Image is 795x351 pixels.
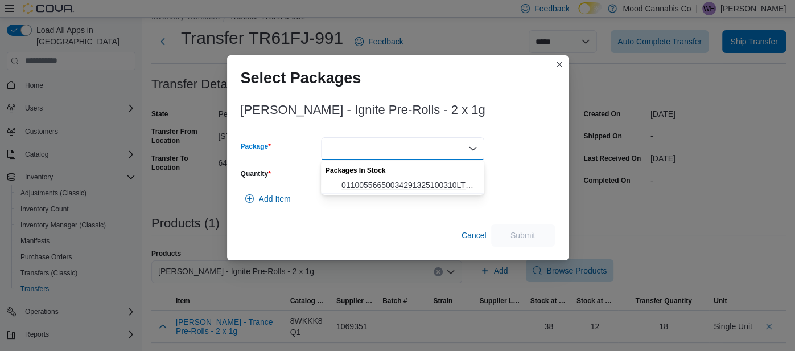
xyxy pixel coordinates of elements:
button: Submit [491,224,555,247]
span: 01100556650034291325100310LT001860 [341,179,477,191]
div: Choose from the following options [321,161,484,194]
button: 01100556650034291325100310LT001860 [321,177,484,194]
h3: [PERSON_NAME] - Ignite Pre-Rolls - 2 x 1g [241,103,485,117]
h1: Select Packages [241,69,361,87]
span: Cancel [462,230,487,241]
button: Cancel [457,224,491,247]
div: Packages In Stock [321,161,484,177]
span: Submit [510,230,536,241]
span: Add Item [259,193,291,205]
button: Closes this modal window [553,58,566,71]
label: Package [241,142,271,151]
button: Close list of options [468,144,477,153]
button: Add Item [241,187,295,210]
label: Quantity [241,169,271,178]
